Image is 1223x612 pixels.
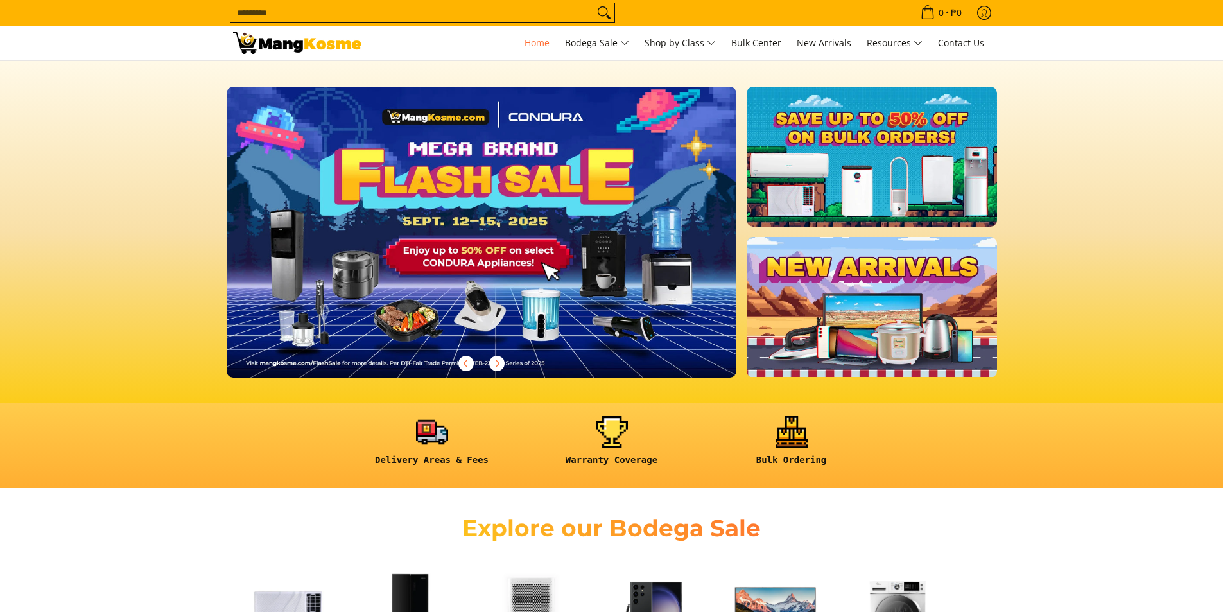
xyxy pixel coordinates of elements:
a: Shop by Class [638,26,722,60]
button: Previous [452,349,480,378]
span: Resources [867,35,923,51]
span: ₱0 [949,8,964,17]
span: New Arrivals [797,37,851,49]
nav: Main Menu [374,26,991,60]
img: Desktop homepage 29339654 2507 42fb b9ff a0650d39e9ed [227,87,737,378]
button: Search [594,3,614,22]
span: • [917,6,966,20]
span: Bulk Center [731,37,781,49]
a: Home [518,26,556,60]
a: Bulk Center [725,26,788,60]
button: Next [483,349,511,378]
h2: Explore our Bodega Sale [426,514,798,543]
span: Contact Us [938,37,984,49]
span: Bodega Sale [565,35,629,51]
a: <h6><strong>Delivery Areas & Fees</strong></h6> [349,416,516,476]
a: <h6><strong>Bulk Ordering</strong></h6> [708,416,875,476]
span: 0 [937,8,946,17]
span: Home [525,37,550,49]
a: <h6><strong>Warranty Coverage</strong></h6> [528,416,695,476]
img: Mang Kosme: Your Home Appliances Warehouse Sale Partner! [233,32,361,54]
a: New Arrivals [790,26,858,60]
a: Resources [860,26,929,60]
a: Bodega Sale [559,26,636,60]
a: Contact Us [932,26,991,60]
span: Shop by Class [645,35,716,51]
